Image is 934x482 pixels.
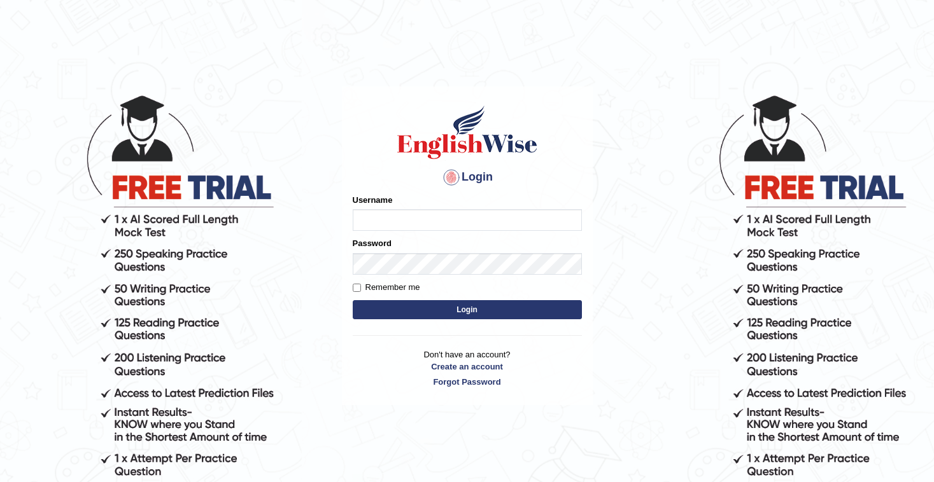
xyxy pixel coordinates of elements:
img: Logo of English Wise sign in for intelligent practice with AI [395,104,540,161]
label: Remember me [353,281,420,294]
p: Don't have an account? [353,348,582,388]
label: Password [353,237,392,249]
a: Forgot Password [353,376,582,388]
button: Login [353,300,582,319]
a: Create an account [353,361,582,373]
h4: Login [353,167,582,188]
input: Remember me [353,284,361,292]
label: Username [353,194,393,206]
